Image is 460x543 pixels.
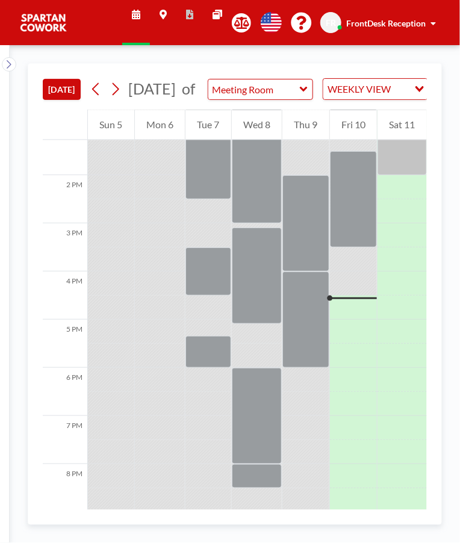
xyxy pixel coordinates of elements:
[378,110,427,140] div: Sat 11
[88,110,134,140] div: Sun 5
[326,17,336,28] span: FR
[43,175,87,223] div: 2 PM
[43,79,81,100] button: [DATE]
[282,110,329,140] div: Thu 9
[232,110,282,140] div: Wed 8
[208,79,300,99] input: Meeting Room
[43,464,87,512] div: 8 PM
[43,368,87,416] div: 6 PM
[323,79,427,99] div: Search for option
[182,79,195,98] span: of
[395,81,408,97] input: Search for option
[326,81,394,97] span: WEEKLY VIEW
[185,110,231,140] div: Tue 7
[43,320,87,368] div: 5 PM
[43,271,87,320] div: 4 PM
[43,223,87,271] div: 3 PM
[128,79,176,98] span: [DATE]
[43,416,87,464] div: 7 PM
[330,110,378,140] div: Fri 10
[135,110,185,140] div: Mon 6
[43,127,87,175] div: 1 PM
[346,18,426,28] span: FrontDesk Reception
[19,11,67,35] img: organization-logo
